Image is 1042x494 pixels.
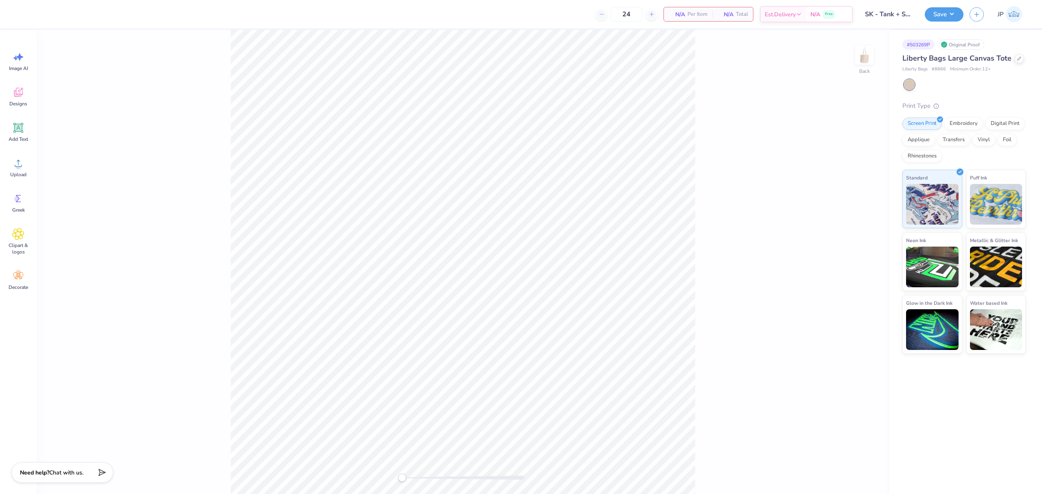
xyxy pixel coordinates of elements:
[970,173,987,182] span: Puff Ink
[5,242,32,255] span: Clipart & logos
[906,173,928,182] span: Standard
[970,247,1022,287] img: Metallic & Glitter Ink
[970,184,1022,225] img: Puff Ink
[902,39,935,50] div: # 503269P
[906,184,959,225] img: Standard
[765,10,796,19] span: Est. Delivery
[970,309,1022,350] img: Water based Ink
[970,236,1018,245] span: Metallic & Glitter Ink
[950,66,991,73] span: Minimum Order: 12 +
[1006,6,1022,22] img: John Paul Torres
[49,469,83,477] span: Chat with us.
[932,66,946,73] span: # 8866
[906,299,952,307] span: Glow in the Dark Ink
[902,101,1026,111] div: Print Type
[902,118,942,130] div: Screen Print
[998,10,1004,19] span: JP
[906,309,959,350] img: Glow in the Dark Ink
[12,207,25,213] span: Greek
[825,11,833,17] span: Free
[939,39,984,50] div: Original Proof
[20,469,49,477] strong: Need help?
[856,47,873,63] img: Back
[10,171,26,178] span: Upload
[906,236,926,245] span: Neon Ink
[687,10,707,19] span: Per Item
[972,134,995,146] div: Vinyl
[859,6,919,22] input: Untitled Design
[717,10,733,19] span: N/A
[998,134,1017,146] div: Foil
[810,10,820,19] span: N/A
[9,65,28,72] span: Image AI
[906,247,959,287] img: Neon Ink
[937,134,970,146] div: Transfers
[902,150,942,162] div: Rhinestones
[902,53,1011,63] span: Liberty Bags Large Canvas Tote
[925,7,963,22] button: Save
[859,68,870,75] div: Back
[736,10,748,19] span: Total
[9,284,28,291] span: Decorate
[669,10,685,19] span: N/A
[970,299,1007,307] span: Water based Ink
[902,134,935,146] div: Applique
[985,118,1025,130] div: Digital Print
[902,66,928,73] span: Liberty Bags
[398,474,406,482] div: Accessibility label
[9,101,27,107] span: Designs
[9,136,28,142] span: Add Text
[994,6,1026,22] a: JP
[944,118,983,130] div: Embroidery
[611,7,642,22] input: – –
